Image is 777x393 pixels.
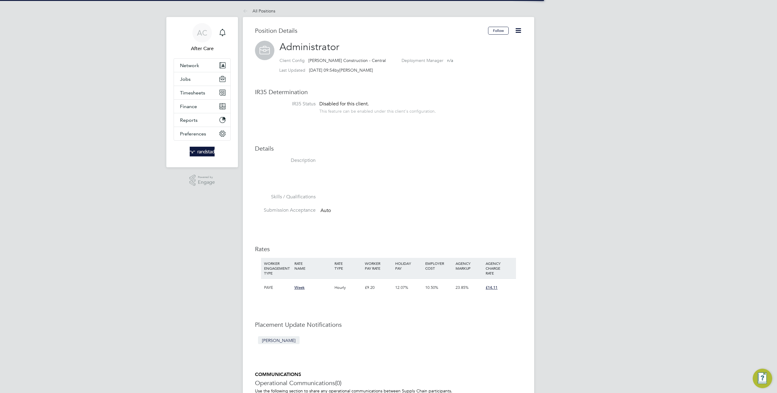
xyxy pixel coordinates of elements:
label: Skills / Qualifications [255,194,316,200]
div: AGENCY CHARGE RATE [484,258,514,279]
h3: Details [255,145,522,152]
div: WORKER ENGAGEMENT TYPE [263,258,293,279]
div: Hourly [333,279,363,296]
button: Reports [174,113,230,127]
span: [PERSON_NAME] Construction - Central [308,58,386,63]
div: WORKER PAY RATE [363,258,394,274]
button: Finance [174,100,230,113]
span: AC [197,29,207,37]
div: RATE TYPE [333,258,363,274]
span: Timesheets [180,90,205,96]
span: 10.50% [425,285,438,290]
span: (0) [335,379,341,387]
a: Powered byEngage [189,175,215,186]
div: PAYE [263,279,293,296]
span: Preferences [180,131,206,137]
label: IR35 Status [255,101,316,107]
div: £9.20 [363,279,394,296]
div: by [279,67,373,73]
label: Deployment Manager [402,58,443,63]
span: Powered by [198,175,215,180]
span: 12.07% [395,285,408,290]
span: [PERSON_NAME] [339,67,373,73]
button: Jobs [174,72,230,86]
h3: Rates [255,245,522,253]
div: HOLIDAY PAY [394,258,424,274]
button: Network [174,59,230,72]
span: Engage [198,180,215,185]
nav: Main navigation [166,17,238,167]
span: Administrator [280,41,339,53]
a: ACAfter Care [174,23,231,52]
label: Client Config [280,58,305,63]
div: RATE NAME [293,258,333,274]
span: Week [294,285,305,290]
button: Follow [488,27,509,35]
a: All Positions [243,8,275,14]
span: [DATE] 09:54 [309,67,334,73]
button: Engage Resource Center [753,369,772,388]
h3: Position Details [255,27,488,35]
label: Description [255,157,316,164]
a: Go to home page [174,147,231,156]
span: £14.11 [486,285,497,290]
span: Network [180,63,199,68]
h3: IR35 Determination [255,88,522,96]
h3: Operational Communications [255,379,522,387]
button: Preferences [174,127,230,140]
div: EMPLOYER COST [424,258,454,274]
img: randstad-logo-retina.png [190,147,215,156]
div: This feature can be enabled under this client's configuration. [319,107,436,114]
span: 23.85% [456,285,469,290]
label: Last Updated [279,67,305,73]
span: Reports [180,117,198,123]
span: After Care [174,45,231,52]
div: AGENCY MARKUP [454,258,484,274]
h3: Placement Update Notifications [255,321,522,329]
span: Auto [321,208,331,214]
button: Timesheets [174,86,230,99]
h5: COMMUNICATIONS [255,371,522,378]
span: Jobs [180,76,191,82]
span: Disabled for this client. [319,101,369,107]
span: n/a [447,58,453,63]
span: Finance [180,104,197,109]
span: [PERSON_NAME] [258,336,300,344]
label: Submission Acceptance [255,207,316,214]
